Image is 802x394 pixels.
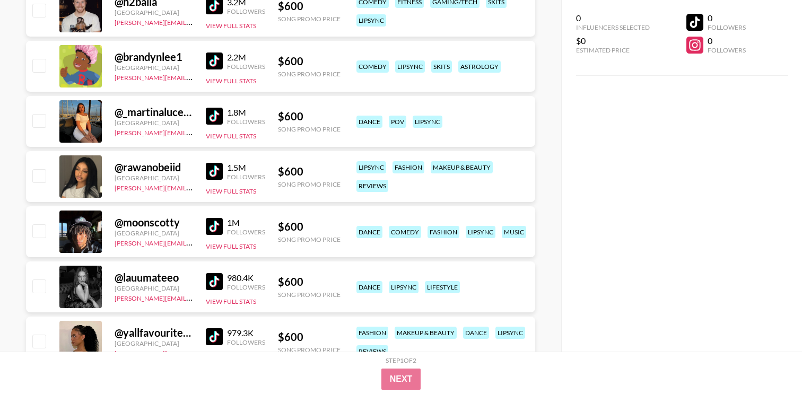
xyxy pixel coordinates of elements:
div: comedy [356,60,389,73]
div: [GEOGRAPHIC_DATA] [115,174,193,182]
button: View Full Stats [206,132,256,140]
div: Step 1 of 2 [386,356,416,364]
div: Followers [227,283,265,291]
div: lipsync [395,60,425,73]
div: lipsync [356,14,386,27]
div: $ 600 [278,220,341,233]
div: 979.3K [227,328,265,338]
div: Followers [227,228,265,236]
a: [PERSON_NAME][EMAIL_ADDRESS][DOMAIN_NAME] [115,72,272,82]
button: View Full Stats [206,77,256,85]
div: Followers [227,173,265,181]
div: lipsync [389,281,419,293]
a: [PERSON_NAME][EMAIL_ADDRESS][DOMAIN_NAME] [115,182,272,192]
div: Song Promo Price [278,235,341,243]
div: [GEOGRAPHIC_DATA] [115,229,193,237]
div: reviews [356,180,388,192]
div: $ 600 [278,330,341,344]
div: 1.5M [227,162,265,173]
div: Followers [708,23,746,31]
div: $ 600 [278,275,341,288]
div: Followers [227,118,265,126]
div: astrology [458,60,501,73]
div: music [502,226,526,238]
div: dance [356,281,382,293]
div: Followers [708,46,746,54]
div: [GEOGRAPHIC_DATA] [115,8,193,16]
iframe: Drift Widget Chat Controller [749,341,789,381]
div: skits [431,60,452,73]
div: [GEOGRAPHIC_DATA] [115,339,193,347]
div: fashion [393,161,424,173]
button: View Full Stats [206,297,256,305]
div: fashion [356,327,388,339]
div: Followers [227,7,265,15]
div: Song Promo Price [278,180,341,188]
button: View Full Stats [206,187,256,195]
div: dance [463,327,489,339]
div: @ yallfavouritesagittarius [115,326,193,339]
div: $ 600 [278,165,341,178]
div: 2.2M [227,52,265,63]
div: Estimated Price [576,46,650,54]
div: 0 [576,13,650,23]
div: Song Promo Price [278,125,341,133]
div: @ moonscotty [115,216,193,229]
div: lipsync [356,161,386,173]
div: Song Promo Price [278,291,341,299]
img: TikTok [206,108,223,125]
div: 0 [708,13,746,23]
div: dance [356,116,382,128]
div: Song Promo Price [278,70,341,78]
div: 0 [708,36,746,46]
div: Followers [227,338,265,346]
button: View Full Stats [206,242,256,250]
img: TikTok [206,273,223,290]
div: Song Promo Price [278,15,341,23]
img: TikTok [206,52,223,69]
div: lipsync [466,226,495,238]
div: @ rawanobeiid [115,161,193,174]
div: lipsync [413,116,442,128]
div: @ brandynlee1 [115,50,193,64]
img: TikTok [206,163,223,180]
div: lifestyle [425,281,460,293]
a: [PERSON_NAME][EMAIL_ADDRESS][DOMAIN_NAME] [115,16,272,27]
div: [GEOGRAPHIC_DATA] [115,284,193,292]
div: reviews [356,345,388,357]
img: TikTok [206,328,223,345]
div: makeup & beauty [395,327,457,339]
div: dance [356,226,382,238]
div: pov [389,116,406,128]
div: @ lauumateeo [115,271,193,284]
a: [PERSON_NAME][EMAIL_ADDRESS][PERSON_NAME][DOMAIN_NAME] [115,127,322,137]
img: TikTok [206,218,223,235]
div: fashion [428,226,459,238]
div: 980.4K [227,273,265,283]
div: Song Promo Price [278,346,341,354]
div: 1M [227,217,265,228]
div: comedy [389,226,421,238]
button: View Full Stats [206,22,256,30]
div: makeup & beauty [431,161,493,173]
a: [PERSON_NAME][EMAIL_ADDRESS][DOMAIN_NAME] [115,292,272,302]
div: $ 600 [278,110,341,123]
div: $0 [576,36,650,46]
div: [GEOGRAPHIC_DATA] [115,119,193,127]
div: Influencers Selected [576,23,650,31]
a: [PERSON_NAME][EMAIL_ADDRESS][DOMAIN_NAME] [115,237,272,247]
button: Next [381,369,421,390]
div: 1.8M [227,107,265,118]
div: Followers [227,63,265,71]
div: $ 600 [278,55,341,68]
div: [GEOGRAPHIC_DATA] [115,64,193,72]
div: lipsync [495,327,525,339]
div: @ _martinalucena [115,106,193,119]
